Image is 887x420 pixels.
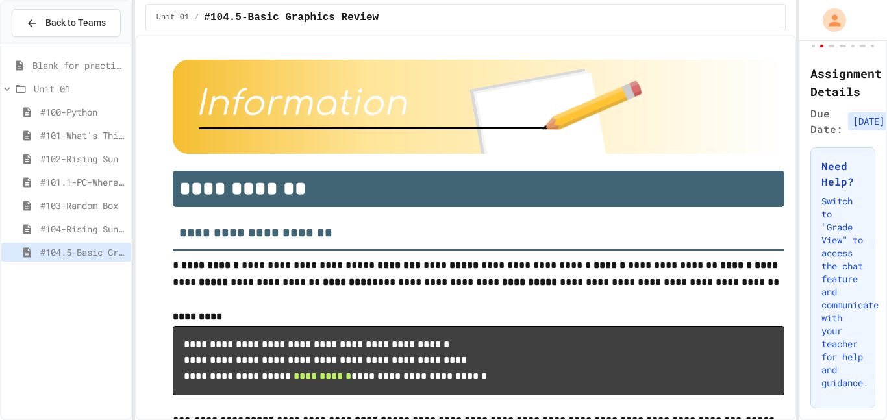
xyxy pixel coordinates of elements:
button: Back to Teams [12,9,121,37]
span: #103-Random Box [40,199,126,212]
h2: Assignment Details [810,64,875,101]
span: Blank for practice [32,58,126,72]
h3: Need Help? [821,158,864,190]
div: My Account [809,5,849,35]
span: #104-Rising Sun Plus [40,222,126,236]
p: Switch to "Grade View" to access the chat feature and communicate with your teacher for help and ... [821,195,864,389]
span: #104.5-Basic Graphics Review [204,10,379,25]
span: Back to Teams [45,16,106,30]
span: #102-Rising Sun [40,152,126,166]
span: #104.5-Basic Graphics Review [40,245,126,259]
span: / [194,12,199,23]
span: #100-Python [40,105,126,119]
span: #101.1-PC-Where am I? [40,175,126,189]
span: Unit 01 [156,12,189,23]
span: Unit 01 [34,82,126,95]
span: Due Date: [810,106,843,137]
span: #101-What's This ?? [40,129,126,142]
